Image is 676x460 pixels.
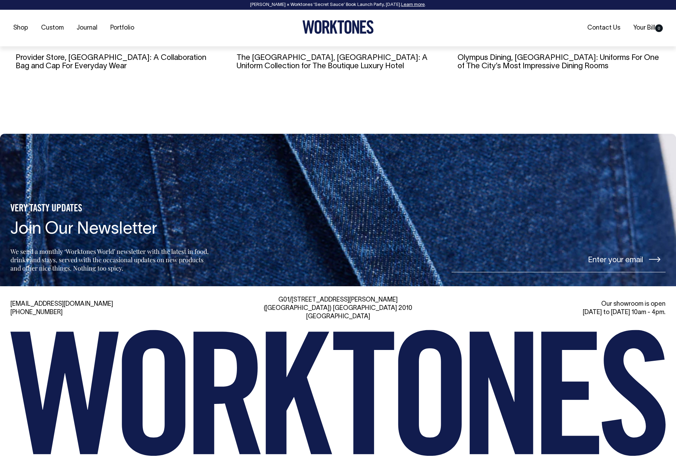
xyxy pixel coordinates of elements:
a: The [GEOGRAPHIC_DATA], [GEOGRAPHIC_DATA]: A Uniform Collection for The Boutique Luxury Hotel [237,54,428,70]
div: Our showroom is open [DATE] to [DATE] 10am - 4pm. [454,300,666,317]
h4: Join Our Newsletter [10,220,211,239]
input: Enter your email [452,246,666,272]
h5: VERY TASTY UPDATES [10,203,211,215]
a: Shop [10,22,31,34]
a: Learn more [401,3,425,7]
div: [PERSON_NAME] × Worktones ‘Secret Sauce’ Book Launch Party, [DATE]. . [7,2,669,7]
span: 0 [655,24,663,32]
a: [EMAIL_ADDRESS][DOMAIN_NAME] [10,301,113,307]
div: G01/[STREET_ADDRESS][PERSON_NAME] ([GEOGRAPHIC_DATA]) [GEOGRAPHIC_DATA] 2010 [GEOGRAPHIC_DATA] [232,296,444,321]
a: Custom [38,22,66,34]
a: Contact Us [584,22,623,34]
a: Portfolio [108,22,137,34]
a: Olympus Dining, [GEOGRAPHIC_DATA]: Uniforms For One of The City’s Most Impressive Dining Rooms [458,54,659,70]
p: We send a monthly ‘Worktones World’ newsletter with the latest in food, drinks and stays, served ... [10,247,211,272]
a: [PHONE_NUMBER] [10,310,63,315]
a: Journal [74,22,100,34]
a: Your Bill0 [630,22,666,34]
a: Provider Store, [GEOGRAPHIC_DATA]: A Collaboration Bag and Cap For Everyday Wear [16,54,206,70]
